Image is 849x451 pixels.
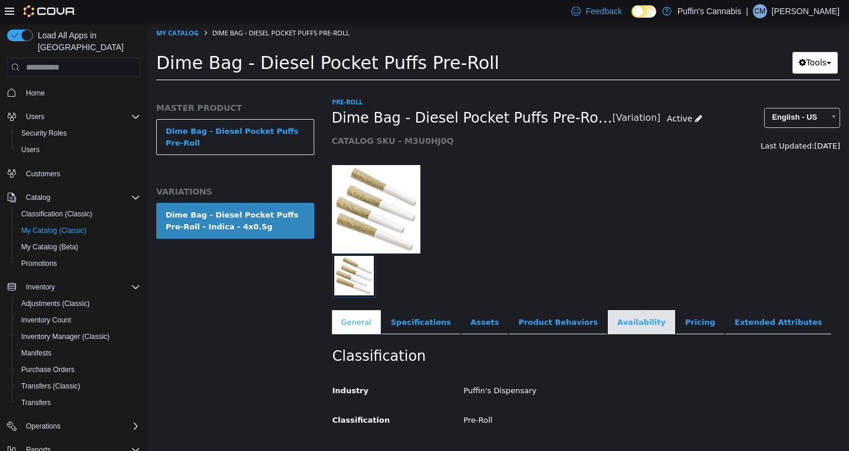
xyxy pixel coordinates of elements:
[21,190,140,205] span: Catalog
[17,363,140,377] span: Purchase Orders
[12,345,145,361] button: Manifests
[519,91,545,101] span: Active
[21,259,57,268] span: Promotions
[17,143,44,157] a: Users
[21,365,75,374] span: Purchase Orders
[17,207,140,221] span: Classification (Classic)
[24,5,76,17] img: Cova
[17,240,83,254] a: My Catalog (Beta)
[12,141,145,158] button: Users
[21,315,71,325] span: Inventory Count
[17,207,97,221] a: Classification (Classic)
[528,288,577,312] a: Pricing
[17,363,80,377] a: Purchase Orders
[2,418,145,434] button: Operations
[185,143,273,231] img: 150
[585,5,621,17] span: Feedback
[667,119,693,128] span: [DATE]
[17,346,140,360] span: Manifests
[17,379,140,393] span: Transfers (Classic)
[17,396,55,410] a: Transfers
[2,279,145,295] button: Inventory
[21,280,60,294] button: Inventory
[21,86,50,100] a: Home
[17,126,71,140] a: Security Roles
[185,288,233,312] a: General
[17,330,114,344] a: Inventory Manager (Classic)
[17,126,140,140] span: Security Roles
[12,222,145,239] button: My Catalog (Classic)
[17,396,140,410] span: Transfers
[460,288,528,312] a: Availability
[21,419,140,433] span: Operations
[26,169,60,179] span: Customers
[21,190,55,205] button: Catalog
[185,113,561,124] h5: CATALOG SKU - M3U0HJ0Q
[755,4,766,18] span: CM
[9,30,352,51] span: Dime Bag - Diesel Pocket Puffs Pre-Roll
[746,4,748,18] p: |
[21,419,65,433] button: Operations
[12,361,145,378] button: Purchase Orders
[26,282,55,292] span: Inventory
[12,206,145,222] button: Classification (Classic)
[185,325,693,343] h2: Classification
[234,288,313,312] a: Specifications
[33,29,140,53] span: Load All Apps in [GEOGRAPHIC_DATA]
[9,97,167,133] a: Dime Bag - Diesel Pocket Puffs Pre-Roll
[12,295,145,312] button: Adjustments (Classic)
[17,297,140,311] span: Adjustments (Classic)
[17,313,140,327] span: Inventory Count
[9,6,51,15] a: My Catalog
[17,297,94,311] a: Adjustments (Classic)
[185,87,465,105] span: Dime Bag - Diesel Pocket Puffs Pre-Roll - Indica - 4x0.5g
[12,125,145,141] button: Security Roles
[21,381,80,391] span: Transfers (Classic)
[17,240,140,254] span: My Catalog (Beta)
[21,398,51,407] span: Transfers
[12,378,145,394] button: Transfers (Classic)
[645,29,690,51] button: Tools
[307,358,701,379] div: Puffin's Dispensary
[12,255,145,272] button: Promotions
[185,393,243,402] span: Classification
[772,4,840,18] p: [PERSON_NAME]
[18,187,157,210] div: Dime Bag - Diesel Pocket Puffs Pre-Roll - Indica - 4x0.5g
[65,6,202,15] span: Dime Bag - Diesel Pocket Puffs Pre-Roll
[21,242,78,252] span: My Catalog (Beta)
[21,110,49,124] button: Users
[9,164,167,175] h5: VARIATIONS
[21,348,51,358] span: Manifests
[2,189,145,206] button: Catalog
[185,364,222,373] span: Industry
[12,328,145,345] button: Inventory Manager (Classic)
[578,288,684,312] a: Extended Attributes
[26,112,44,121] span: Users
[677,4,741,18] p: Puffin's Cannabis
[617,86,677,104] span: English - US
[26,88,45,98] span: Home
[17,330,140,344] span: Inventory Manager (Classic)
[21,280,140,294] span: Inventory
[613,119,667,128] span: Last Updated:
[21,110,140,124] span: Users
[26,193,50,202] span: Catalog
[12,312,145,328] button: Inventory Count
[21,85,140,100] span: Home
[465,91,513,101] small: [Variation]
[21,129,67,138] span: Security Roles
[17,223,140,238] span: My Catalog (Classic)
[9,80,167,91] h5: MASTER PRODUCT
[21,167,65,181] a: Customers
[753,4,767,18] div: Curtis Muir
[17,256,62,271] a: Promotions
[21,332,110,341] span: Inventory Manager (Classic)
[361,288,460,312] a: Product Behaviors
[17,143,140,157] span: Users
[17,313,76,327] a: Inventory Count
[21,145,40,154] span: Users
[12,394,145,411] button: Transfers
[2,84,145,101] button: Home
[21,209,93,219] span: Classification (Classic)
